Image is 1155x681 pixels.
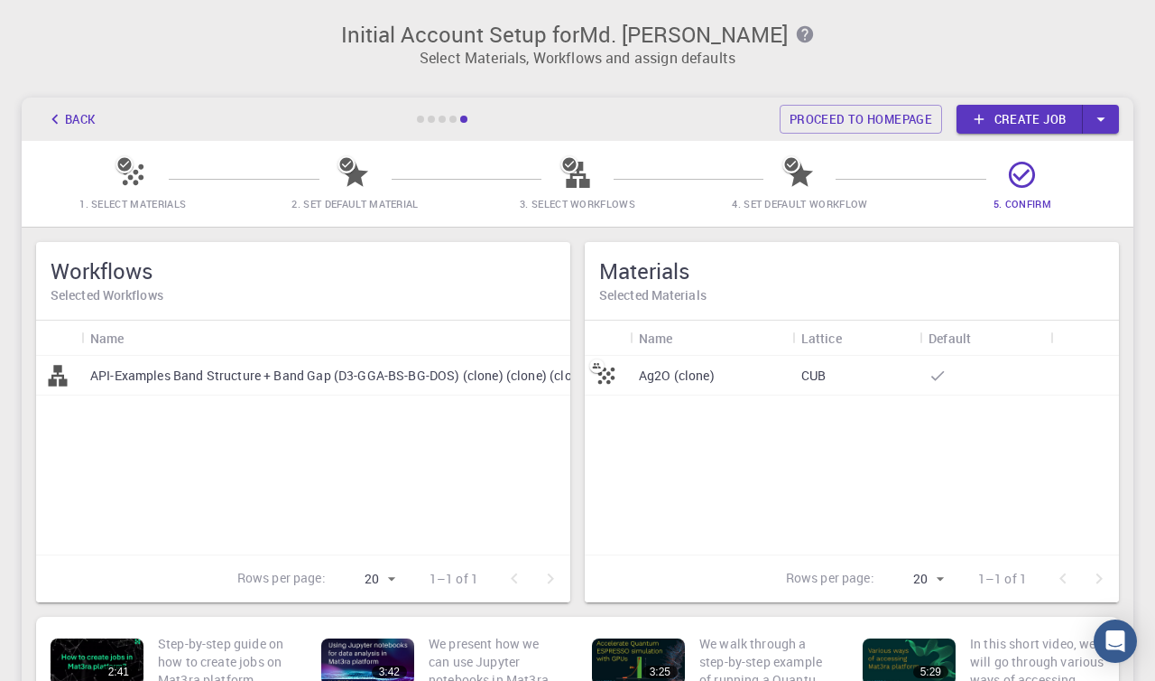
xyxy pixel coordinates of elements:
span: 2. Set Default Material [291,197,418,210]
div: 20 [333,566,401,592]
p: 1–1 of 1 [978,570,1027,588]
div: 20 [882,566,949,592]
div: 2:41 [101,666,136,678]
h5: Workflows [51,257,556,285]
p: Rows per page: [786,569,874,590]
span: 5. Confirm [993,197,1051,210]
div: Name [90,321,125,356]
div: Icon [36,321,81,356]
div: Default [929,321,971,356]
span: 1. Select Materials [79,197,186,210]
p: CUB [801,367,826,385]
h6: Selected Workflows [51,285,556,305]
h6: Selected Materials [599,285,1104,305]
div: 5:29 [913,666,948,678]
span: 3. Select Workflows [520,197,635,210]
span: Support [32,13,97,29]
div: 3:25 [642,666,678,678]
button: Sort [125,323,153,352]
p: Ag2O (clone) [639,367,715,385]
a: Create job [956,105,1083,134]
p: 1–1 of 1 [430,570,478,588]
p: Select Materials, Workflows and assign defaults [32,47,1123,69]
div: Name [81,321,597,356]
a: Proceed to homepage [780,105,942,134]
button: Sort [842,323,871,352]
button: Back [36,105,105,134]
div: Open Intercom Messenger [1094,620,1137,663]
button: Sort [971,323,1000,352]
div: Name [639,321,673,356]
div: Name [630,321,792,356]
div: Lattice [801,321,842,356]
button: Sort [673,323,702,352]
span: 4. Set Default Workflow [732,197,867,210]
div: Default [919,321,1049,356]
h5: Materials [599,257,1104,285]
h3: Initial Account Setup for Md. [PERSON_NAME] [32,22,1123,47]
div: Icon [585,321,630,356]
p: Rows per page: [237,569,326,590]
div: 3:42 [372,666,407,678]
p: API-Examples Band Structure + Band Gap (D3-GGA-BS-BG-DOS) (clone) (clone) (clone) [90,367,588,385]
div: Lattice [792,321,919,356]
